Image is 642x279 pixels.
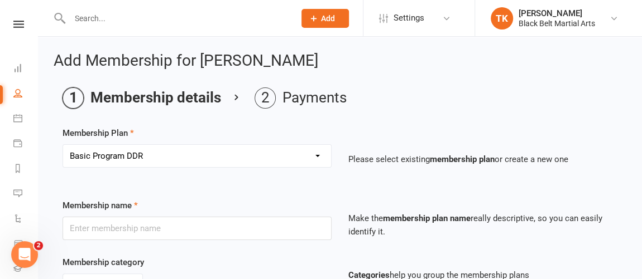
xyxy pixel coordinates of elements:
p: Make the really descriptive, so you can easily identify it. [348,212,617,238]
strong: membership plan name [383,213,471,223]
p: Please select existing or create a new one [348,153,617,166]
a: Dashboard [13,57,39,82]
li: Payments [255,87,347,109]
a: Payments [13,132,39,157]
div: [PERSON_NAME] [519,8,595,18]
label: Membership Plan [63,126,134,140]
input: Search... [66,11,287,26]
a: Calendar [13,107,39,132]
a: Product Sales [13,232,39,257]
button: Add [301,9,349,28]
a: Reports [13,157,39,182]
strong: membership plan [430,154,495,164]
h2: Add Membership for [PERSON_NAME] [54,52,626,70]
label: Membership category [63,256,144,269]
span: Add [321,14,335,23]
div: TK [491,7,513,30]
input: Enter membership name [63,217,332,240]
div: Black Belt Martial Arts [519,18,595,28]
span: Settings [394,6,424,31]
a: People [13,82,39,107]
iframe: Intercom live chat [11,241,38,268]
span: 2 [34,241,43,250]
label: Membership name [63,199,138,212]
li: Membership details [63,87,221,109]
